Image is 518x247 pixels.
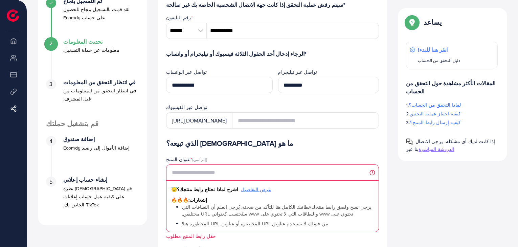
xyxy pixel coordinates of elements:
[166,50,307,58] font: *الرجاء إدخال أحد الحقول الثلاثة فيسبوك أو تيليجرام أو واتساب
[406,119,410,126] font: 3.
[166,14,191,21] font: رقم التليفون
[418,58,460,63] font: دليل التحقق من الحساب
[63,78,136,86] font: في انتظار التحقق من المعلومات
[166,104,208,111] font: تواصل عبر الفيسبوك
[182,220,328,227] font: من فضلك لا تستخدم عناوين URL المختصرة أو عناوين URL المحظورة هنا!
[410,119,461,126] font: كيفية إرسال رابط المنتج؟
[38,39,147,79] li: تحديث المعلومات
[63,176,108,183] font: إنشاء حساب إعلاني
[38,79,147,120] li: في انتظار التحقق من المعلومات
[38,136,147,177] li: إضافة صندوق
[410,110,461,117] font: كيفية اجتياز عملية التحقق
[63,185,132,208] font: قم [DEMOGRAPHIC_DATA] نظرة على كيفية عمل حساب إعلانات TikTok الخاص بك.
[419,146,454,153] font: الدردشة المباشرة
[489,217,513,242] iframe: محادثة
[406,138,413,145] img: دليل النوافذ المنبثقة
[409,102,461,108] font: لماذا التحقق من الحساب؟
[46,119,98,129] font: قم بتشغيل حملتك
[166,1,345,8] font: *سيتم رفض عملية التحقق إذا كانت جهة الاتصال الشخصية الخاصة بك غير صالحة
[166,156,190,163] font: عنوان المنتج
[177,186,238,193] font: اشرح لماذا نحتاج رابط منتجك؟
[182,204,372,217] font: يرجى نسخ ولصق رابط منتجك/نطاقك الكامل هنا للتأكد من صحته. يُرجى العلم أن النطاقات التي تحتوي على ...
[406,80,496,95] font: المقالات الأكثر مشاهدة حول التحقق من الحساب
[63,87,136,102] font: في انتظار التحقق من المعلومات من قبل المشرف.
[418,46,448,53] font: انقر هنا للبدء!
[424,17,442,27] font: يساعد
[38,177,147,217] li: إنشاء حساب إعلاني
[188,197,207,203] font: إشعارات:
[49,40,52,47] font: 2
[406,102,409,108] font: 1.
[406,16,418,28] img: دليل النوافذ المنبثقة
[63,135,95,143] font: إضافة صندوق
[278,69,317,75] font: تواصل عبر تيليجرام
[63,47,119,53] font: معلومات عن حملة التشغيل.
[49,178,52,185] font: 5
[171,186,177,193] font: 😇
[406,138,495,153] font: إذا كانت لديك أي مشكلة، يرجى الاتصال بنا عبر
[171,197,188,203] font: 🔥🔥🔥
[63,6,130,21] font: لقد قمت بالتسجيل بنجاح للحصول على حساب Ecomdy
[192,156,207,162] font: (إلزامي)
[166,138,293,148] font: ما هو [DEMOGRAPHIC_DATA] الذي تبيعه؟
[166,69,207,75] font: تواصل عبر الواتساب
[49,80,52,88] font: 3
[172,117,227,124] font: [URL][DOMAIN_NAME]
[49,137,52,145] font: 4
[241,186,271,193] font: عرض التفاصيل
[7,9,19,22] img: الشعار
[63,144,130,151] font: إضافة الأموال إلى رصيد Ecomdy
[63,38,103,45] font: تحديث المعلومات
[406,110,410,117] font: 2.
[166,233,216,239] font: حقل رابط المنتج مطلوب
